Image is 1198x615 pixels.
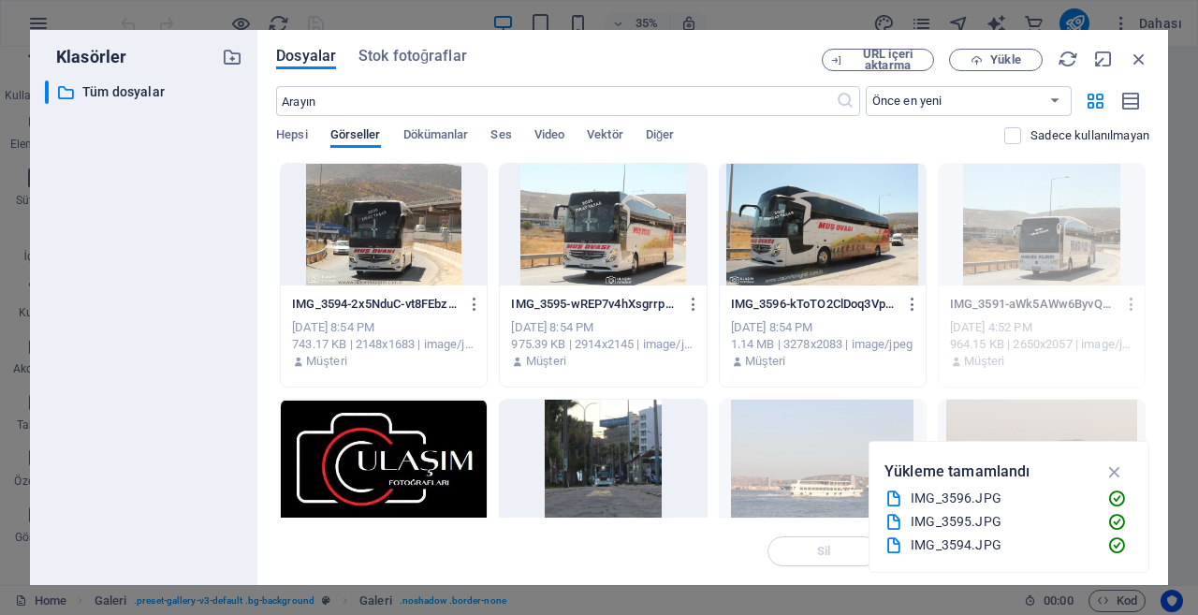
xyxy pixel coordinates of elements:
[45,81,49,104] div: ​
[306,353,346,370] p: Müşteri
[511,336,694,353] div: 975.39 KB | 2914x2145 | image/jpeg
[949,49,1043,71] button: Yükle
[745,353,785,370] p: Müşteri
[82,81,208,103] p: Tüm dosyalar
[950,319,1133,336] div: [DATE] 4:52 PM
[950,336,1133,353] div: 964.15 KB | 2650x2057 | image/jpeg
[276,86,835,116] input: Arayın
[911,511,1092,533] div: IMG_3595.JPG
[964,353,1004,370] p: Müşteri
[358,45,467,67] span: Stok fotoğraflar
[731,296,898,313] p: IMG_3596-kToTO2ClDoq3Vpum_aOXIQ.JPG
[511,296,678,313] p: IMG_3595-wREP7v4hXsgrrpCc4sCRsA.JPG
[884,460,1030,484] p: Yükleme tamamlandı
[990,54,1020,66] span: Yükle
[720,400,926,521] div: Bu dosya türü zaten seçilmiş veya bu element tarafından desteklenmiyor
[292,319,475,336] div: [DATE] 8:54 PM
[276,45,336,67] span: Dosyalar
[292,336,475,353] div: 743.17 KB | 2148x1683 | image/jpeg
[1129,49,1149,69] i: Kapat
[526,353,566,370] p: Müşteri
[330,124,381,150] span: Görseller
[646,124,675,150] span: Diğer
[276,124,307,150] span: Hepsi
[1093,49,1114,69] i: Küçült
[292,296,459,313] p: IMG_3594-2x5NduC-vt8FEbzibhU1zA.JPG
[490,124,511,150] span: Ses
[1030,127,1149,144] p: Sadece web sitesinde kullanılmayan dosyaları görüntüleyin. Bu oturum sırasında eklenen dosyalar h...
[950,296,1117,313] p: IMG_3591-aWk5AWw6ByvQ2kfIYElpng.JPG
[939,400,1145,521] div: Bu dosya türü zaten seçilmiş veya bu element tarafından desteklenmiyor
[587,124,623,150] span: Vektör
[534,124,564,150] span: Video
[850,49,926,71] span: URL içeri aktarma
[911,488,1092,509] div: IMG_3596.JPG
[1058,49,1078,69] i: Yeniden Yükle
[731,319,914,336] div: [DATE] 8:54 PM
[911,534,1092,556] div: IMG_3594.JPG
[45,45,126,69] p: Klasörler
[511,319,694,336] div: [DATE] 8:54 PM
[731,336,914,353] div: 1.14 MB | 3278x2083 | image/jpeg
[403,124,469,150] span: Dökümanlar
[222,47,242,67] i: Yeni klasör oluştur
[822,49,934,71] button: URL içeri aktarma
